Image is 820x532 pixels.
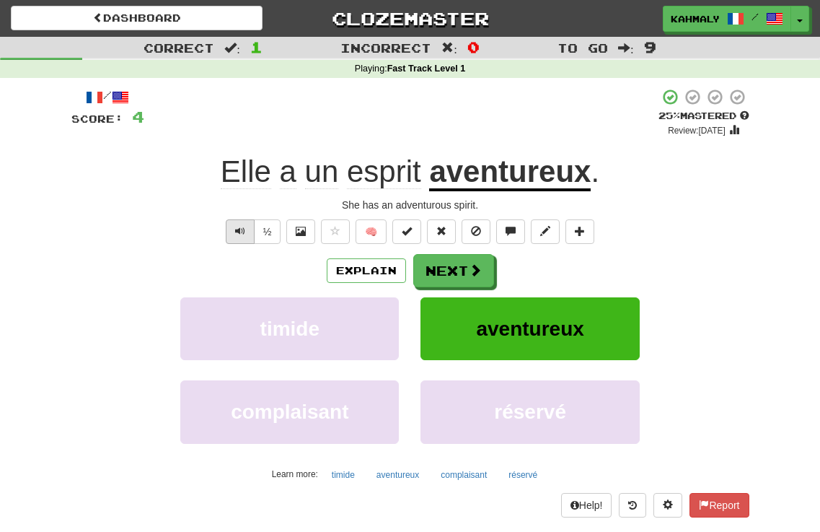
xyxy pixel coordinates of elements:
span: : [441,42,457,54]
button: timide [180,297,399,360]
u: aventureux [429,154,591,191]
button: complaisant [433,464,495,486]
button: Report [689,493,749,518]
button: Show image (alt+x) [286,219,315,244]
button: complaisant [180,380,399,443]
button: aventureux [369,464,427,486]
span: un [305,154,339,189]
span: complaisant [231,401,348,423]
button: Round history (alt+y) [619,493,646,518]
span: / [751,12,759,22]
button: Next [413,254,494,287]
a: Dashboard [11,6,263,30]
span: réservé [494,401,566,423]
button: Edit sentence (alt+d) [531,219,560,244]
span: 0 [467,38,480,56]
small: Learn more: [272,469,318,479]
span: a [280,154,296,189]
a: Clozemaster [284,6,536,31]
button: Ignore sentence (alt+i) [462,219,490,244]
span: Elle [221,154,271,189]
span: To go [557,40,608,55]
button: Discuss sentence (alt+u) [496,219,525,244]
span: 9 [644,38,656,56]
button: Add to collection (alt+a) [565,219,594,244]
span: 1 [250,38,263,56]
span: 25 % [658,110,680,121]
button: ½ [254,219,281,244]
span: aventureux [476,318,583,340]
button: Explain [327,258,406,283]
span: timide [260,318,319,340]
span: esprit [347,154,421,189]
button: Set this sentence to 100% Mastered (alt+m) [392,219,421,244]
button: réservé [420,380,639,443]
div: Mastered [658,110,749,123]
button: Favorite sentence (alt+f) [321,219,350,244]
span: Score: [71,113,123,125]
span: : [224,42,240,54]
div: / [71,88,144,106]
button: 🧠 [356,219,387,244]
div: She has an adventurous spirit. [71,198,749,212]
button: aventureux [420,297,639,360]
button: timide [324,464,363,486]
small: Review: [DATE] [668,126,726,136]
span: . [591,154,599,188]
button: Play sentence audio (ctl+space) [226,219,255,244]
div: Text-to-speech controls [223,219,281,244]
button: Reset to 0% Mastered (alt+r) [427,219,456,244]
span: Incorrect [340,40,431,55]
button: réservé [501,464,545,486]
span: kahmaly [671,12,720,25]
a: kahmaly / [663,6,791,32]
strong: Fast Track Level 1 [387,64,466,74]
button: Help! [561,493,612,518]
span: 4 [132,108,144,126]
span: Correct [144,40,214,55]
span: : [618,42,634,54]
